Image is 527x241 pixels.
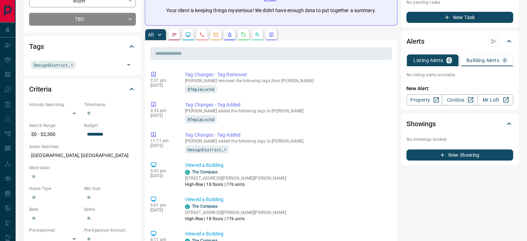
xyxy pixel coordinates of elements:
svg: Requests [241,32,246,37]
p: [GEOGRAPHIC_DATA], [GEOGRAPHIC_DATA] [29,150,136,161]
button: New Task [406,12,513,23]
p: Listing Alerts [413,58,443,63]
span: 8TmpleLnchd [187,116,214,123]
a: Property [406,94,442,105]
p: Tag Changes - Tag Removed [185,71,389,78]
div: Showings [406,115,513,132]
p: Viewed a Building [185,230,389,238]
svg: Opportunities [255,32,260,37]
p: [DATE] [150,83,175,88]
p: All [148,32,153,37]
p: No showings booked [406,136,513,143]
p: Budget: [84,122,136,129]
h2: Showings [406,118,436,129]
div: condos.ca [185,204,190,209]
h2: Tags [29,41,44,52]
p: [PERSON_NAME] added the following tags to [PERSON_NAME] [185,109,389,113]
div: TBD [29,13,136,26]
p: No listing alerts available [406,72,513,78]
p: [DATE] [150,173,175,178]
p: Building Alerts [466,58,499,63]
p: Search Range: [29,122,81,129]
p: [PERSON_NAME] added the following tags to [PERSON_NAME] [185,139,389,144]
p: Baths: [84,206,136,213]
button: New Showing [406,149,513,161]
p: Actively Searching: [29,102,81,108]
p: 5:01 pm [150,203,175,208]
a: Condos [442,94,477,105]
svg: Calls [199,32,205,37]
p: 3:35 pm [150,108,175,113]
p: Motivation: [29,165,136,171]
p: $0 - $2,300 [29,129,81,140]
a: Mr.Loft [477,94,513,105]
svg: Emails [213,32,219,37]
p: [DATE] [150,113,175,118]
p: Viewed a Building [185,196,389,203]
p: Pre-Approval Amount: [84,227,136,233]
span: DesignDistrict_1 [34,61,73,68]
p: High-Rise | 18 floors | 176 units [185,216,286,222]
p: [DATE] [150,208,175,213]
span: DesignDistrict_1 [187,146,226,153]
h2: Alerts [406,36,424,47]
svg: Notes [172,32,177,37]
div: condos.ca [185,170,190,175]
p: [PERSON_NAME] removed the following tags from [PERSON_NAME] [185,78,389,83]
p: Pre-Approved: [29,227,81,233]
span: 8TmpleLnchd [187,86,214,93]
p: Viewed a Building [185,162,389,169]
p: 2:27 pm [150,78,175,83]
h2: Criteria [29,84,52,95]
p: New Alert: [406,85,513,92]
div: Criteria [29,81,136,97]
a: The Compass [192,204,218,209]
button: Open [124,60,133,70]
p: Min Size: [84,186,136,192]
svg: Listing Alerts [227,32,232,37]
p: Tag Changes - Tag Added [185,101,389,109]
a: The Compass [192,170,218,174]
p: 11:11 am [150,138,175,143]
p: Tag Changes - Tag Added [185,131,389,139]
p: 0 [503,58,506,63]
p: 0 [448,58,450,63]
p: [STREET_ADDRESS][PERSON_NAME][PERSON_NAME] [185,175,286,181]
div: Alerts [406,33,513,50]
p: [DATE] [150,143,175,148]
p: [STREET_ADDRESS][PERSON_NAME][PERSON_NAME] [185,209,286,216]
p: Areas Searched: [29,144,136,150]
p: High-Rise | 18 floors | 176 units [185,181,286,188]
svg: Lead Browsing Activity [185,32,191,37]
svg: Agent Actions [269,32,274,37]
div: Tags [29,38,136,55]
p: Home Type: [29,186,81,192]
p: Timeframe: [84,102,136,108]
p: Your client is keeping things mysterious! We didn't have enough data to put together a summary. [166,7,376,14]
p: 5:05 pm [150,169,175,173]
p: Beds: [29,206,81,213]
